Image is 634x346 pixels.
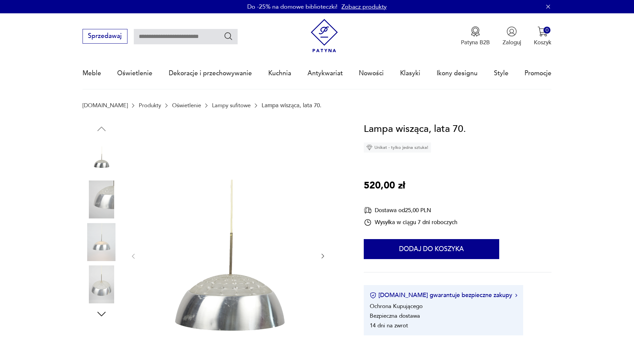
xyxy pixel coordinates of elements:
[525,58,551,89] a: Promocje
[503,39,521,46] p: Zaloguj
[359,58,384,89] a: Nowości
[461,39,490,46] p: Patyna B2B
[83,265,120,303] img: Zdjęcie produktu Lampa wisząca, lata 70.
[262,102,321,109] p: Lampa wisząca, lata 70.
[364,206,457,214] div: Dostawa od 25,00 PLN
[308,58,343,89] a: Antykwariat
[83,223,120,261] img: Zdjęcie produktu Lampa wisząca, lata 70.
[224,31,233,41] button: Szukaj
[364,178,405,193] p: 520,00 zł
[400,58,420,89] a: Klasyki
[364,122,466,137] h1: Lampa wisząca, lata 70.
[117,58,152,89] a: Oświetlenie
[507,26,517,37] img: Ikonka użytkownika
[308,19,341,53] img: Patyna - sklep z meblami i dekoracjami vintage
[503,26,521,46] button: Zaloguj
[370,312,420,320] li: Bezpieczna dostawa
[83,102,128,109] a: [DOMAIN_NAME]
[364,206,372,214] img: Ikona dostawy
[366,145,372,151] img: Ikona diamentu
[364,239,499,259] button: Dodaj do koszyka
[370,291,517,299] button: [DOMAIN_NAME] gwarantuje bezpieczne zakupy
[83,138,120,176] img: Zdjęcie produktu Lampa wisząca, lata 70.
[515,294,517,297] img: Ikona strzałki w prawo
[247,3,337,11] p: Do -25% na domowe biblioteczki!
[83,29,127,44] button: Sprzedawaj
[370,292,376,299] img: Ikona certyfikatu
[494,58,509,89] a: Style
[534,26,551,46] button: 0Koszyk
[543,27,550,34] div: 0
[341,3,387,11] a: Zobacz produkty
[470,26,481,37] img: Ikona medalu
[537,26,548,37] img: Ikona koszyka
[370,302,423,310] li: Ochrona Kupującego
[212,102,251,109] a: Lampy sufitowe
[534,39,551,46] p: Koszyk
[169,58,252,89] a: Dekoracje i przechowywanie
[83,180,120,218] img: Zdjęcie produktu Lampa wisząca, lata 70.
[461,26,490,46] button: Patyna B2B
[268,58,291,89] a: Kuchnia
[437,58,478,89] a: Ikony designu
[370,322,408,329] li: 14 dni na zwrot
[364,143,431,153] div: Unikat - tylko jedna sztuka!
[172,102,201,109] a: Oświetlenie
[139,102,161,109] a: Produkty
[83,34,127,39] a: Sprzedawaj
[461,26,490,46] a: Ikona medaluPatyna B2B
[364,218,457,226] div: Wysyłka w ciągu 7 dni roboczych
[83,58,101,89] a: Meble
